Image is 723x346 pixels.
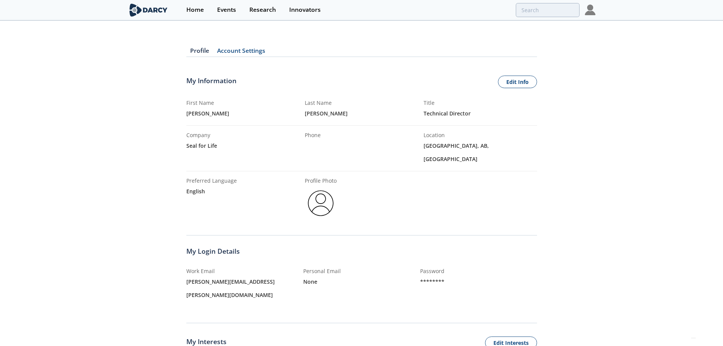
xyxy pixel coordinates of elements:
div: Research [249,7,276,13]
div: Technical Director [424,107,537,120]
div: english [186,185,300,198]
iframe: chat widget [691,316,715,338]
img: logo-wide.svg [128,3,169,17]
div: Home [186,7,204,13]
div: Preferred Language [186,177,300,185]
div: [PERSON_NAME] [186,107,300,120]
img: Profile [585,5,595,15]
div: Work Email [186,267,303,275]
div: Password [420,267,537,275]
div: Company [186,131,300,139]
span: My Information [186,76,236,88]
input: Advanced Search [516,3,580,17]
div: Phone [305,131,418,139]
div: [PERSON_NAME][EMAIL_ADDRESS][PERSON_NAME][DOMAIN_NAME] [186,275,303,302]
div: Location [424,131,537,139]
div: Profile Photo [305,177,418,185]
div: [PERSON_NAME] [305,107,418,120]
div: Seal for Life [186,139,300,152]
div: Innovators [289,7,321,13]
a: Account Settings [213,48,269,57]
div: None [303,275,420,288]
span: My Login Details [186,246,240,256]
div: [GEOGRAPHIC_DATA], AB, [GEOGRAPHIC_DATA] [424,139,537,166]
div: First Name [186,99,300,107]
div: Personal Email [303,267,420,275]
div: Events [217,7,236,13]
a: Edit Info [498,76,537,88]
div: Title [424,99,537,107]
div: Last Name [305,99,418,107]
img: profile-pic-default.svg [305,187,337,219]
a: Profile [186,48,213,57]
